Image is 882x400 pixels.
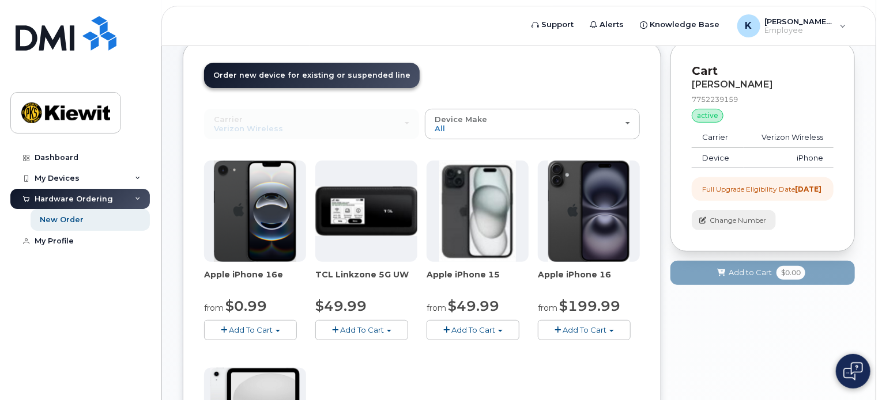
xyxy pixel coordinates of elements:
span: All [435,124,445,133]
div: active [692,109,723,123]
a: Support [524,13,582,36]
img: iphone_16_plus.png [548,161,630,262]
div: [PERSON_NAME] [692,79,834,90]
span: Add To Cart [451,325,495,334]
span: Change Number [710,215,766,226]
span: Alerts [600,19,624,31]
div: 7752239159 [692,94,834,104]
td: iPhone [744,148,834,169]
button: Add to Cart $0.00 [670,261,855,284]
button: Device Make All [425,109,640,139]
a: Knowledge Base [632,13,728,36]
span: $0.00 [777,266,805,280]
p: Cart [692,63,834,79]
small: from [204,303,224,313]
button: Add To Cart [538,320,631,340]
span: [PERSON_NAME].[PERSON_NAME] [765,17,834,26]
span: Add to Cart [729,267,772,278]
img: Open chat [843,362,863,380]
button: Add To Cart [204,320,297,340]
img: iphone16e.png [214,161,297,262]
img: linkzone5g.png [315,186,417,236]
td: Device [692,148,744,169]
button: Change Number [692,210,776,230]
div: Katherine.Wilson [729,14,854,37]
strong: [DATE] [795,185,821,193]
span: Device Make [435,115,487,124]
img: iphone15.jpg [439,161,516,262]
small: from [538,303,557,313]
td: Carrier [692,127,744,148]
button: Add To Cart [315,320,408,340]
span: K [745,19,752,33]
span: Support [542,19,574,31]
span: Add To Cart [229,325,273,334]
div: Apple iPhone 16 [538,269,640,292]
td: Verizon Wireless [744,127,834,148]
span: Add To Cart [340,325,384,334]
span: $0.99 [225,298,267,314]
a: Alerts [582,13,632,36]
small: from [427,303,446,313]
div: TCL Linkzone 5G UW [315,269,417,292]
span: Knowledge Base [650,19,720,31]
div: Apple iPhone 16e [204,269,306,292]
button: Add To Cart [427,320,519,340]
span: Employee [765,26,834,35]
span: $199.99 [559,298,620,314]
div: Full Upgrade Eligibility Date [702,184,821,194]
span: Add To Cart [563,325,606,334]
span: $49.99 [448,298,499,314]
span: $49.99 [315,298,367,314]
span: Order new device for existing or suspended line [213,71,410,79]
div: Apple iPhone 15 [427,269,529,292]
